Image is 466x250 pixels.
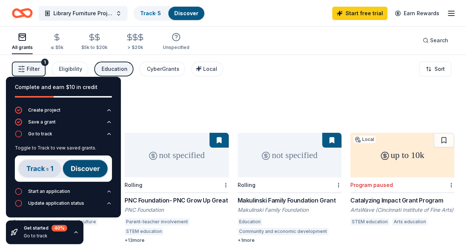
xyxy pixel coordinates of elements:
[390,7,444,20] a: Earn Rewards
[15,155,112,182] img: Track
[15,118,112,130] button: Save a grant
[350,206,454,214] div: ArtsWave (Cincinnati Institute of Fine Arts)
[147,65,179,73] div: CyberGrants
[350,133,454,228] a: up to 10kLocalProgram pausedCatalyzing Impact Grant ProgramArtsWave (Cincinnati Institute of Fine...
[125,228,163,235] div: STEM education
[24,233,67,239] div: Go to track
[81,30,108,54] button: $5k to $20k
[238,182,255,188] div: Rolling
[350,218,389,226] div: STEM education
[191,62,223,76] button: Local
[125,45,145,50] div: > $20k
[28,131,52,137] div: Go to track
[125,133,228,243] a: not specifiedRollingPNC Foundation- PNC Grow Up GreatPNC FoundationParent-teacher involvementSTEM...
[350,133,454,177] div: up to 10k
[41,59,49,66] div: 1
[430,36,448,45] span: Search
[28,107,60,113] div: Create project
[59,65,82,73] div: Eligibility
[53,9,113,18] span: Library Furniture Project
[353,136,376,143] div: Local
[163,30,189,54] button: Unspecified
[39,6,128,21] button: Library Furniture Project
[332,7,387,20] a: Start free trial
[125,237,228,243] div: + 13 more
[125,182,142,188] div: Rolling
[12,30,33,54] button: All grants
[12,45,33,50] div: All grants
[238,196,341,205] div: Makulinski Family Foundation Grant
[350,182,393,188] div: Program paused
[238,228,328,235] div: Community and economic development
[52,225,67,231] div: 40 %
[28,119,56,125] div: Save a grant
[28,188,70,194] div: Start an application
[140,10,161,16] a: Track· 5
[12,4,33,22] a: Home
[133,6,205,21] button: Track· 5Discover
[125,206,228,214] div: PNC Foundation
[419,62,451,76] button: Sort
[27,65,40,73] span: Filter
[203,66,217,72] span: Local
[238,133,341,177] div: not specified
[50,30,63,54] button: ≤ $5k
[81,45,108,50] div: $5k to $20k
[125,133,228,177] div: not specified
[417,33,454,48] button: Search
[350,196,454,205] div: Catalyzing Impact Grant Program
[125,30,145,54] button: > $20k
[15,145,112,151] div: Toggle to Track to vew saved grants.
[174,10,198,16] a: Discover
[15,188,112,200] button: Start an application
[434,65,445,73] span: Sort
[94,62,133,76] button: Education
[139,62,185,76] button: CyberGrants
[238,206,341,214] div: Makulinski Family Foundation
[102,65,128,73] div: Education
[15,106,112,118] button: Create project
[28,200,84,206] div: Update application status
[392,218,427,226] div: Arts education
[50,45,63,50] div: ≤ $5k
[125,218,189,226] div: Parent-teacher involvement
[15,200,112,211] button: Update application status
[15,83,112,92] div: Complete and earn $10 in credit
[238,218,262,226] div: Education
[15,130,112,142] button: Go to track
[125,196,228,205] div: PNC Foundation- PNC Grow Up Great
[15,142,112,188] div: Go to track
[163,45,189,50] div: Unspecified
[24,225,67,231] div: Get started
[238,237,341,243] div: + 1 more
[12,62,46,76] button: Filter1
[52,62,88,76] button: Eligibility
[238,133,341,243] a: not specifiedRollingMakulinski Family Foundation GrantMakulinski Family FoundationEducationCommun...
